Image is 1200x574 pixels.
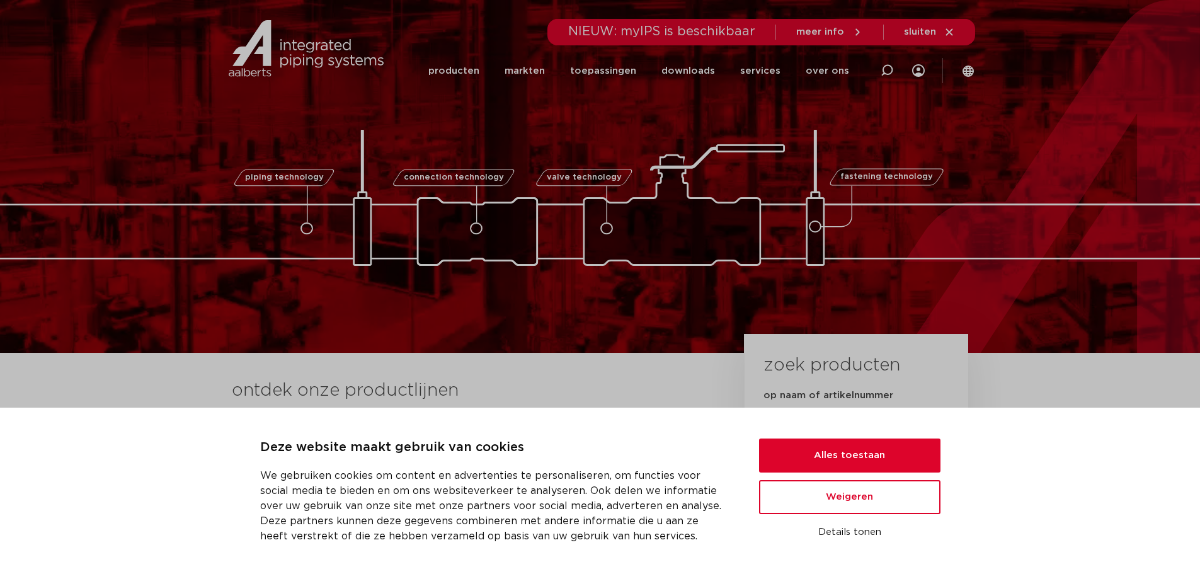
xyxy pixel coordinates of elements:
label: op naam of artikelnummer [763,389,893,402]
a: toepassingen [570,45,636,96]
p: We gebruiken cookies om content en advertenties te personaliseren, om functies voor social media ... [260,468,729,544]
span: piping technology [245,173,324,181]
h3: ontdek onze productlijnen [232,378,702,403]
a: meer info [796,26,863,38]
a: services [740,45,780,96]
span: connection technology [403,173,503,181]
button: Weigeren [759,480,940,514]
button: Details tonen [759,522,940,543]
span: valve technology [547,173,622,181]
a: sluiten [904,26,955,38]
a: markten [505,45,545,96]
span: fastening technology [840,173,933,181]
h3: zoek producten [763,353,900,378]
span: meer info [796,27,844,37]
span: NIEUW: myIPS is beschikbaar [568,25,755,38]
p: Deze website maakt gebruik van cookies [260,438,729,458]
div: мій IPS [912,45,925,96]
span: sluiten [904,27,936,37]
button: Alles toestaan [759,439,940,473]
nav: Меню [428,45,849,96]
a: producten [428,45,479,96]
a: over ons [806,45,849,96]
a: downloads [661,45,715,96]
